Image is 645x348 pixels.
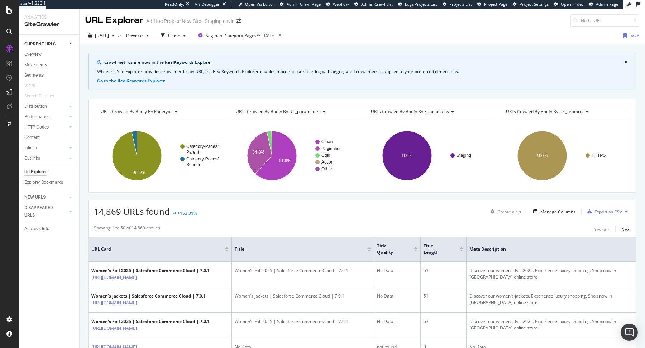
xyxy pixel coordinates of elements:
a: Distribution [24,103,67,110]
h4: URLs Crawled By Botify By url_parameters [234,106,354,117]
a: Content [24,134,74,141]
div: Content [24,134,40,141]
span: Previous [123,32,143,38]
a: Open in dev [554,1,584,7]
span: Project Settings [520,1,549,7]
div: [DATE] [263,33,276,39]
h4: URLs Crawled By Botify By subdomains [369,106,489,117]
div: arrow-right-arrow-left [236,19,241,24]
button: close banner [622,58,629,67]
span: vs [118,32,123,38]
text: 100% [537,153,548,158]
a: Project Settings [513,1,549,7]
a: Segments [24,72,74,79]
div: 53 [424,267,463,274]
div: Women's Fall 2025 | Salesforce Commerce Cloud | 7.0.1 [91,318,210,325]
span: Project Page [484,1,507,7]
text: Staging [457,153,471,158]
button: Segment:Category-Pages/*[DATE] [195,30,276,41]
div: Overview [24,51,42,58]
div: Next [621,226,631,232]
a: DISAPPEARED URLS [24,204,67,219]
div: +152.31% [177,210,197,216]
div: 53 [424,318,463,325]
h4: URLs Crawled By Botify By url_protocol [505,106,624,117]
div: Discover our women's jackets. Experience luxury shopping. Shop now in [GEOGRAPHIC_DATA] online store [469,293,642,306]
span: 14,869 URLs found [94,206,170,217]
div: Distribution [24,103,47,110]
a: Open Viz Editor [238,1,274,7]
div: URL Explorer [85,14,143,26]
span: Open Viz Editor [245,1,274,7]
text: Clean [321,139,333,144]
a: Admin Page [589,1,618,7]
div: info banner [88,53,636,90]
button: [DATE] [85,30,118,41]
text: Category-Pages/ [186,156,219,161]
div: Save [630,32,639,38]
div: ReadOnly: [165,1,184,7]
div: Women's jackets | Salesforce Commerce Cloud | 7.0.1 [91,293,206,299]
div: Analytics [24,14,73,20]
span: Open in dev [561,1,584,7]
button: Next [621,225,631,233]
div: Performance [24,113,49,121]
a: Url Explorer [24,168,74,176]
a: Analysis Info [24,225,74,233]
svg: A chart. [499,125,631,187]
span: Title [235,246,357,252]
div: Movements [24,61,47,69]
text: 34.8% [252,150,264,155]
div: Showing 1 to 50 of 14,869 entries [94,225,160,233]
div: Women's Fall 2025 | Salesforce Commerce Cloud | 7.0.1 [235,318,371,325]
div: Previous [592,226,610,232]
div: DISAPPEARED URLS [24,204,61,219]
a: CURRENT URLS [24,40,67,48]
div: 51 [424,293,463,299]
a: HTTP Codes [24,124,67,131]
span: Logs Projects List [405,1,437,7]
div: Outlinks [24,155,40,162]
button: Previous [592,225,610,233]
text: Pagination [321,146,342,151]
svg: A chart. [94,125,225,187]
a: Admin Crawl List [354,1,393,7]
div: Explorer Bookmarks [24,179,63,186]
a: [URL][DOMAIN_NAME] [91,274,137,281]
a: NEW URLS [24,194,67,201]
div: Manage Columns [540,209,575,215]
text: Cgid [321,153,330,158]
text: Parent [186,150,199,155]
div: No Data [377,267,417,274]
span: Admin Crawl Page [287,1,321,7]
text: Action [321,160,333,165]
text: 61.9% [279,158,291,163]
span: URLs Crawled By Botify By url_protocol [506,108,584,115]
a: [URL][DOMAIN_NAME] [91,299,137,306]
div: Filters [168,32,180,38]
text: Other [321,166,332,171]
span: Title Length [424,243,449,256]
a: Admin Crawl Page [280,1,321,7]
span: Webflow [333,1,349,7]
div: A chart. [364,125,496,187]
div: Search Engines [24,92,54,100]
div: Women's Fall 2025 | Salesforce Commerce Cloud | 7.0.1 [91,267,210,274]
a: Projects List [443,1,472,7]
svg: A chart. [229,125,360,187]
a: [URL][DOMAIN_NAME] [91,325,137,332]
span: Meta Description [469,246,628,252]
button: Export as CSV [584,206,622,217]
div: Url Explorer [24,168,47,176]
a: Movements [24,61,74,69]
a: Overview [24,51,74,58]
div: NEW URLS [24,194,46,201]
a: Visits [24,82,42,90]
div: No Data [377,293,417,299]
div: While the Site Explorer provides crawl metrics by URL, the RealKeywords Explorer enables more rob... [97,68,627,75]
span: URLs Crawled By Botify By pagetype [101,108,173,115]
div: SiteCrawler [24,20,73,29]
span: URLs Crawled By Botify By subdomains [371,108,449,115]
